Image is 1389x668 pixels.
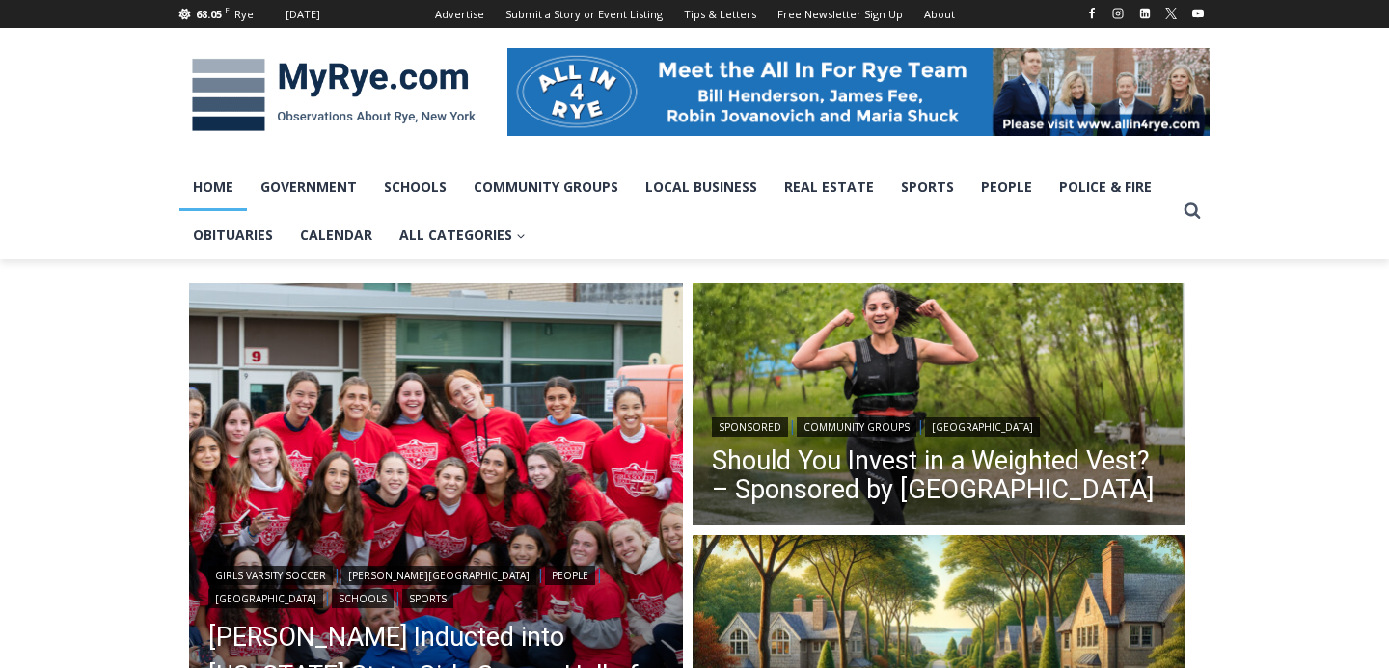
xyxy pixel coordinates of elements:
[370,163,460,211] a: Schools
[247,163,370,211] a: Government
[1046,163,1165,211] a: Police & Fire
[712,414,1167,437] div: | |
[286,211,386,259] a: Calendar
[399,225,526,246] span: All Categories
[208,562,664,608] div: | | | | |
[1080,2,1103,25] a: Facebook
[712,446,1167,504] a: Should You Invest in a Weighted Vest? – Sponsored by [GEOGRAPHIC_DATA]
[386,211,539,259] a: All Categories
[771,163,887,211] a: Real Estate
[179,45,488,146] img: MyRye.com
[341,566,536,585] a: [PERSON_NAME][GEOGRAPHIC_DATA]
[234,6,254,23] div: Rye
[196,7,222,21] span: 68.05
[887,163,967,211] a: Sports
[402,589,453,608] a: Sports
[545,566,595,585] a: People
[179,163,247,211] a: Home
[179,211,286,259] a: Obituaries
[967,163,1046,211] a: People
[507,48,1210,135] img: All in for Rye
[225,4,230,14] span: F
[1106,2,1130,25] a: Instagram
[1133,2,1157,25] a: Linkedin
[693,283,1186,530] a: Read More Should You Invest in a Weighted Vest? – Sponsored by White Plains Hospital
[286,6,320,23] div: [DATE]
[693,283,1186,530] img: (PHOTO: Runner with a weighted vest. Contributed.)
[1175,194,1210,228] button: View Search Form
[925,417,1040,437] a: [GEOGRAPHIC_DATA]
[208,566,333,585] a: Girls Varsity Soccer
[332,589,394,608] a: Schools
[1159,2,1183,25] a: X
[797,417,916,437] a: Community Groups
[712,417,788,437] a: Sponsored
[208,589,323,608] a: [GEOGRAPHIC_DATA]
[460,163,632,211] a: Community Groups
[179,163,1175,260] nav: Primary Navigation
[1186,2,1210,25] a: YouTube
[632,163,771,211] a: Local Business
